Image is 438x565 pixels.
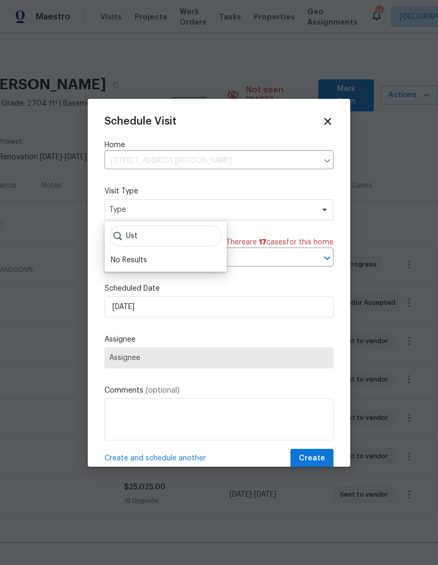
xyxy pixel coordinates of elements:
button: Open [320,251,335,265]
input: M/D/YYYY [105,296,333,317]
label: Assignee [105,334,333,345]
span: Create [299,452,325,465]
span: Close [322,116,333,127]
div: No Results [108,253,224,268]
span: (optional) [145,387,180,394]
button: Create [290,449,333,468]
input: Enter in an address [105,153,318,169]
span: Schedule Visit [105,116,176,127]
span: Type [109,204,314,215]
span: 17 [259,239,266,246]
span: Create and schedule another [105,453,206,464]
span: There are case s for this home [226,237,333,248]
label: Scheduled Date [105,283,333,294]
label: Visit Type [105,186,333,197]
label: Comments [105,385,333,396]
label: Home [105,140,333,150]
span: Assignee [109,354,329,362]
